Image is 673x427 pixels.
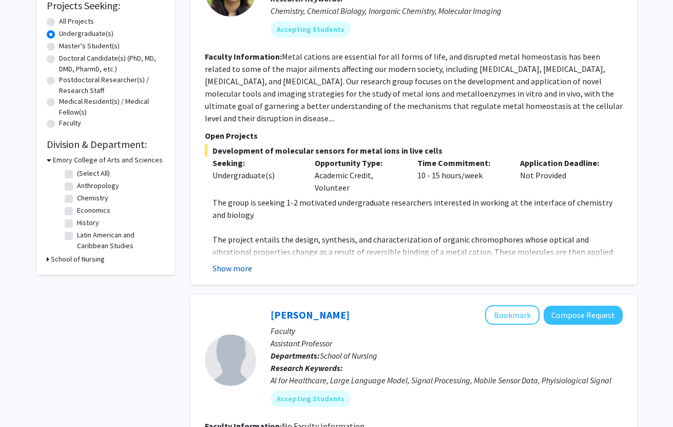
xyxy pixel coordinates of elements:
[59,96,165,118] label: Medical Resident(s) / Medical Fellow(s)
[271,391,351,407] mat-chip: Accepting Students
[271,308,350,321] a: [PERSON_NAME]
[271,21,351,38] mat-chip: Accepting Students
[59,53,165,75] label: Doctoral Candidate(s) (PhD, MD, DMD, PharmD, etc.)
[77,205,110,216] label: Economics
[271,325,623,337] p: Faculty
[59,16,94,27] label: All Projects
[59,118,81,128] label: Faculty
[77,180,119,191] label: Anthropology
[205,51,623,123] fg-read-more: Metal cations are essential for all forms of life, and disrupted metal homeostasis has been relat...
[205,51,282,62] b: Faculty Information:
[213,157,300,169] p: Seeking:
[271,337,623,349] p: Assistant Professor
[271,5,623,17] div: Chemistry, Chemical Biology, Inorganic Chemistry, Molecular Imaging
[544,306,623,325] button: Compose Request to Runze Yan
[77,168,110,179] label: (Select All)
[47,138,165,151] h2: Division & Department:
[51,254,105,265] h3: School of Nursing
[307,157,410,194] div: Academic Credit, Volunteer
[213,196,623,221] p: The group is seeking 1-2 motivated undergraduate researchers interested in working at the interfa...
[8,381,44,419] iframe: Chat
[213,169,300,181] div: Undergraduate(s)
[77,193,108,203] label: Chemistry
[271,363,343,373] b: Research Keywords:
[59,41,120,51] label: Master's Student(s)
[520,157,607,169] p: Application Deadline:
[485,305,540,325] button: Add Runze Yan to Bookmarks
[77,217,99,228] label: History
[315,157,402,169] p: Opportunity Type:
[417,157,505,169] p: Time Commitment:
[410,157,512,194] div: 10 - 15 hours/week
[271,374,623,386] div: AI for Healthcare, Large Language Model, Signal Processing, Mobile Sensor Data, Phyisiological Si...
[213,262,252,274] button: Show more
[320,350,377,361] span: School of Nursing
[59,28,113,39] label: Undergraduate(s)
[213,233,623,283] p: The project entails the design, synthesis, and characterization of organic chromophores whose opt...
[77,230,162,251] label: Latin American and Caribbean Studies
[205,129,623,142] p: Open Projects
[59,75,165,96] label: Postdoctoral Researcher(s) / Research Staff
[205,144,623,157] span: Development of molecular sensors for metal ions in live cells
[271,350,320,361] b: Departments:
[512,157,615,194] div: Not Provided
[53,155,163,165] h3: Emory College of Arts and Sciences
